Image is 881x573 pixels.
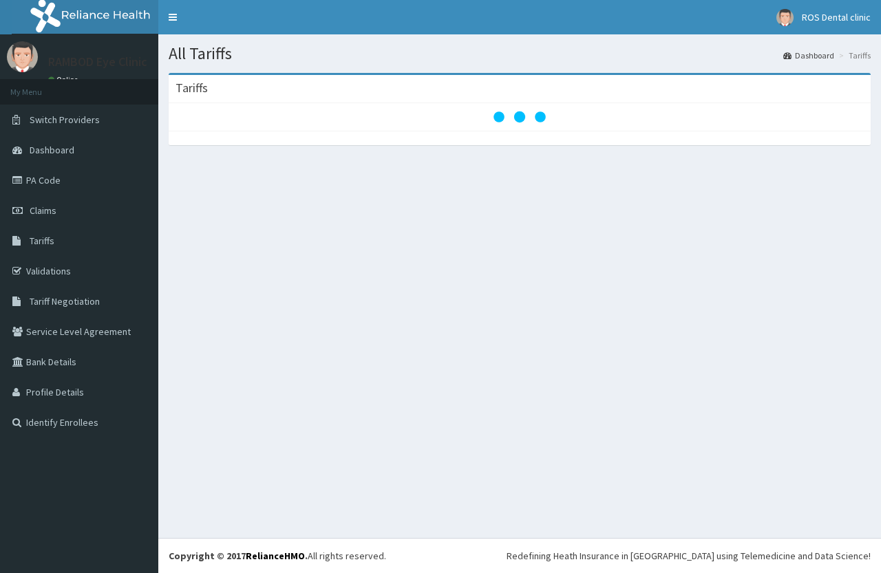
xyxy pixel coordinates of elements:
svg: audio-loading [492,89,547,144]
strong: Copyright © 2017 . [169,550,308,562]
img: User Image [7,41,38,72]
span: Tariffs [30,235,54,247]
span: ROS Dental clinic [802,11,871,23]
li: Tariffs [836,50,871,61]
h3: Tariffs [176,82,208,94]
h1: All Tariffs [169,45,871,63]
a: Dashboard [783,50,834,61]
span: Dashboard [30,144,74,156]
a: Online [48,75,81,85]
span: Claims [30,204,56,217]
span: Switch Providers [30,113,100,126]
p: RAMBOD Eye Clinic [48,56,147,68]
div: Redefining Heath Insurance in [GEOGRAPHIC_DATA] using Telemedicine and Data Science! [507,549,871,563]
a: RelianceHMO [246,550,305,562]
footer: All rights reserved. [158,538,881,573]
img: User Image [776,9,794,26]
span: Tariff Negotiation [30,295,100,307]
